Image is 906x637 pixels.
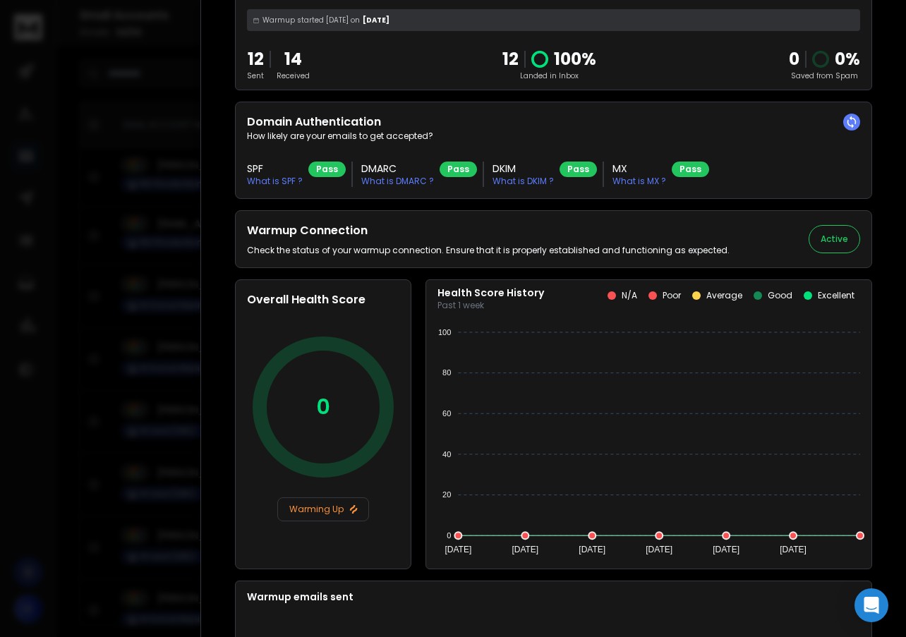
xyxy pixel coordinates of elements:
span: Warmup started [DATE] on [262,15,360,25]
p: How likely are your emails to get accepted? [247,131,860,142]
h2: Overall Health Score [247,291,399,308]
tspan: [DATE] [780,545,807,554]
tspan: 40 [442,450,451,459]
p: 12 [247,48,264,71]
p: Excellent [818,290,854,301]
p: 0 % [835,48,860,71]
p: Landed in Inbox [502,71,596,81]
button: Active [809,225,860,253]
p: What is DKIM ? [493,176,554,187]
p: Poor [663,290,681,301]
tspan: [DATE] [445,545,471,554]
p: Check the status of your warmup connection. Ensure that it is properly established and functionin... [247,245,730,256]
p: Saved from Spam [789,71,860,81]
h2: Domain Authentication [247,114,860,131]
tspan: 80 [442,368,451,377]
div: Pass [440,162,477,177]
p: Good [768,290,792,301]
tspan: [DATE] [646,545,672,554]
p: Received [277,71,310,81]
tspan: [DATE] [579,545,605,554]
p: 12 [502,48,519,71]
p: What is DMARC ? [361,176,434,187]
tspan: 0 [447,531,451,540]
p: 14 [277,48,310,71]
p: Past 1 week [437,300,544,311]
tspan: 60 [442,409,451,418]
p: 100 % [554,48,596,71]
h2: Warmup Connection [247,222,730,239]
p: What is MX ? [612,176,666,187]
p: What is SPF ? [247,176,303,187]
div: Pass [308,162,346,177]
h3: MX [612,162,666,176]
h3: DKIM [493,162,554,176]
p: Health Score History [437,286,544,300]
p: N/A [622,290,637,301]
h3: SPF [247,162,303,176]
strong: 0 [789,47,799,71]
h3: DMARC [361,162,434,176]
div: Open Intercom Messenger [854,588,888,622]
tspan: [DATE] [512,545,538,554]
div: Pass [560,162,597,177]
div: [DATE] [247,9,860,31]
tspan: [DATE] [713,545,739,554]
p: 0 [316,394,330,420]
p: Warmup emails sent [247,590,860,604]
p: Sent [247,71,264,81]
tspan: 100 [438,328,451,336]
p: Average [706,290,742,301]
p: Warming Up [284,504,363,515]
div: Pass [672,162,709,177]
tspan: 20 [442,490,451,499]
